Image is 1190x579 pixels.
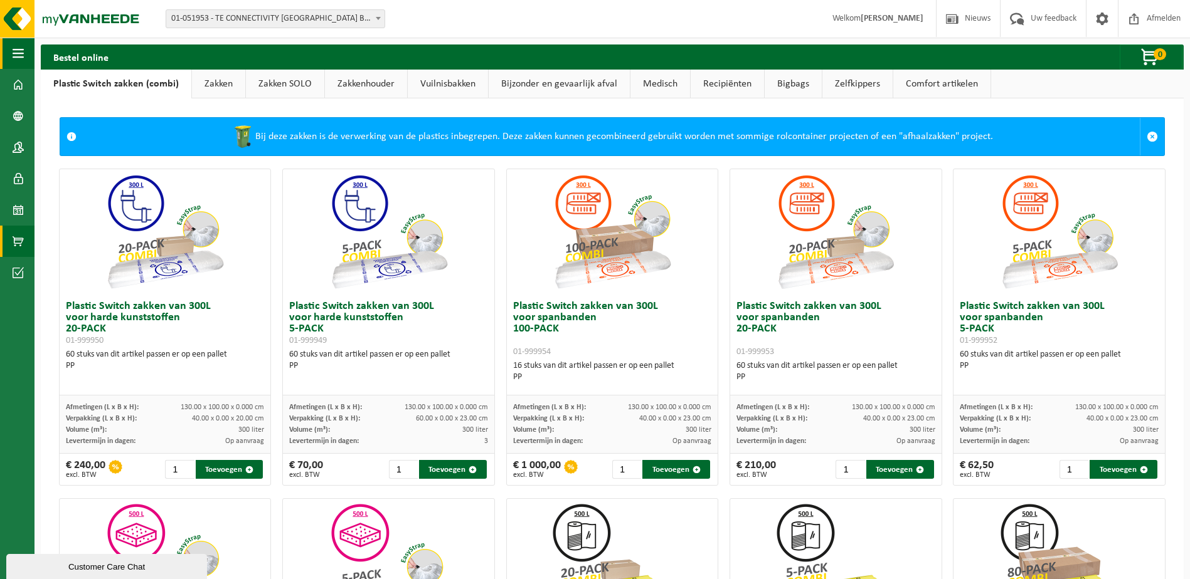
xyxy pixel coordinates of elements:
[736,360,935,383] div: 60 stuks van dit artikel passen er op een pallet
[639,415,711,422] span: 40.00 x 0.00 x 23.00 cm
[289,349,488,372] div: 60 stuks van dit artikel passen er op een pallet
[736,301,935,357] h3: Plastic Switch zakken van 300L voor spanbanden 20-PACK
[960,471,994,479] span: excl. BTW
[289,471,323,479] span: excl. BTW
[1133,426,1159,434] span: 300 liter
[1154,48,1166,60] span: 0
[642,460,710,479] button: Toevoegen
[83,118,1140,155] div: Bij deze zakken is de verwerking van de plastics inbegrepen. Deze zakken kunnen gecombineerd gebr...
[66,415,137,422] span: Verpakking (L x B x H):
[997,169,1122,295] img: 01-999952
[773,169,898,295] img: 01-999953
[489,70,630,98] a: Bijzonder en gevaarlijk afval
[960,404,1033,411] span: Afmetingen (L x B x H):
[289,415,360,422] span: Verpakking (L x B x H):
[736,404,809,411] span: Afmetingen (L x B x H):
[289,336,327,345] span: 01-999949
[1120,437,1159,445] span: Op aanvraag
[462,426,488,434] span: 300 liter
[289,301,488,346] h3: Plastic Switch zakken van 300L voor harde kunststoffen 5-PACK
[289,426,330,434] span: Volume (m³):
[41,44,121,69] h2: Bestel online
[66,471,105,479] span: excl. BTW
[1075,404,1159,411] span: 130.00 x 100.00 x 0.000 cm
[866,460,934,479] button: Toevoegen
[289,437,359,445] span: Levertermijn in dagen:
[686,426,711,434] span: 300 liter
[630,70,690,98] a: Medisch
[1120,44,1182,70] button: 0
[513,347,551,357] span: 01-999954
[960,336,997,345] span: 01-999952
[389,460,418,479] input: 1
[419,460,487,479] button: Toevoegen
[910,426,935,434] span: 300 liter
[246,70,324,98] a: Zakken SOLO
[66,426,107,434] span: Volume (m³):
[960,460,994,479] div: € 62,50
[672,437,711,445] span: Op aanvraag
[196,460,263,479] button: Toevoegen
[861,14,923,23] strong: [PERSON_NAME]
[326,169,452,295] img: 01-999949
[960,426,1001,434] span: Volume (m³):
[66,360,265,372] div: PP
[960,415,1031,422] span: Verpakking (L x B x H):
[960,349,1159,372] div: 60 stuks van dit artikel passen er op een pallet
[416,415,488,422] span: 60.00 x 0.00 x 23.00 cm
[736,347,774,357] span: 01-999953
[765,70,822,98] a: Bigbags
[960,437,1029,445] span: Levertermijn in dagen:
[896,437,935,445] span: Op aanvraag
[960,301,1159,346] h3: Plastic Switch zakken van 300L voor spanbanden 5-PACK
[513,404,586,411] span: Afmetingen (L x B x H):
[166,10,385,28] span: 01-051953 - TE CONNECTIVITY BELGIUM BV - OOSTKAMP
[513,372,712,383] div: PP
[66,437,135,445] span: Levertermijn in dagen:
[192,415,264,422] span: 40.00 x 0.00 x 20.00 cm
[513,360,712,383] div: 16 stuks van dit artikel passen er op een pallet
[852,404,935,411] span: 130.00 x 100.00 x 0.000 cm
[66,460,105,479] div: € 240,00
[513,426,554,434] span: Volume (m³):
[736,415,807,422] span: Verpakking (L x B x H):
[405,404,488,411] span: 130.00 x 100.00 x 0.000 cm
[550,169,675,295] img: 01-999954
[513,471,561,479] span: excl. BTW
[165,460,194,479] input: 1
[893,70,991,98] a: Comfort artikelen
[41,70,191,98] a: Plastic Switch zakken (combi)
[513,415,584,422] span: Verpakking (L x B x H):
[102,169,228,295] img: 01-999950
[836,460,865,479] input: 1
[1140,118,1164,155] a: Sluit melding
[225,437,264,445] span: Op aanvraag
[1060,460,1089,479] input: 1
[289,460,323,479] div: € 70,00
[513,460,561,479] div: € 1 000,00
[612,460,642,479] input: 1
[66,349,265,372] div: 60 stuks van dit artikel passen er op een pallet
[230,124,255,149] img: WB-0240-HPE-GN-50.png
[822,70,893,98] a: Zelfkippers
[736,426,777,434] span: Volume (m³):
[1090,460,1157,479] button: Toevoegen
[66,404,139,411] span: Afmetingen (L x B x H):
[736,471,776,479] span: excl. BTW
[960,360,1159,372] div: PP
[238,426,264,434] span: 300 liter
[513,301,712,357] h3: Plastic Switch zakken van 300L voor spanbanden 100-PACK
[6,551,210,579] iframe: chat widget
[1086,415,1159,422] span: 40.00 x 0.00 x 23.00 cm
[325,70,407,98] a: Zakkenhouder
[181,404,264,411] span: 130.00 x 100.00 x 0.000 cm
[736,437,806,445] span: Levertermijn in dagen:
[628,404,711,411] span: 130.00 x 100.00 x 0.000 cm
[513,437,583,445] span: Levertermijn in dagen:
[691,70,764,98] a: Recipiënten
[289,360,488,372] div: PP
[66,336,104,345] span: 01-999950
[192,70,245,98] a: Zakken
[484,437,488,445] span: 3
